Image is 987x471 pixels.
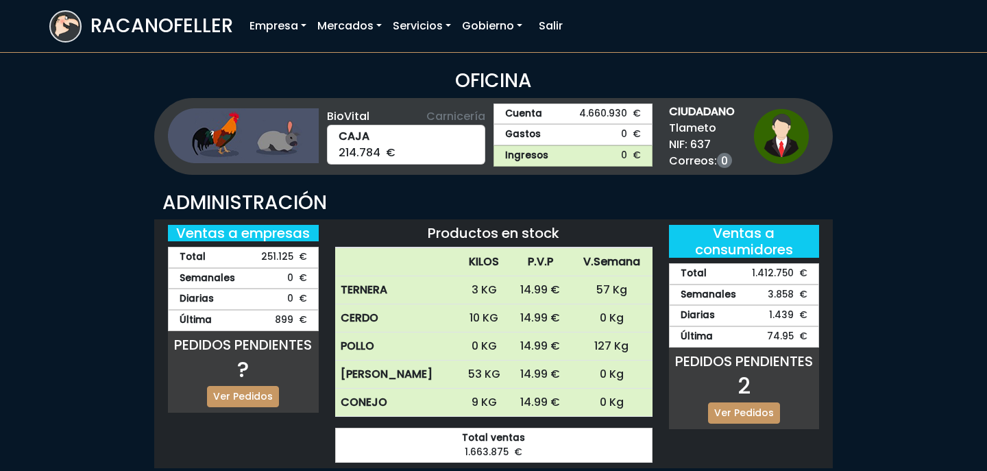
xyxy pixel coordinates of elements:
td: 0 KG [458,333,510,361]
a: RACANOFELLER [49,7,233,46]
th: CONEJO [335,389,459,417]
img: ganaderia.png [168,108,319,163]
td: 14.99 € [510,276,571,304]
div: 1.412.750 € [669,263,820,285]
a: Ver Pedidos [708,402,780,424]
th: KILOS [458,248,510,276]
img: ciudadano1.png [754,109,809,164]
td: 14.99 € [510,389,571,417]
h5: Ventas a consumidores [669,225,820,258]
strong: Diarias [180,292,214,306]
td: 9 KG [458,389,510,417]
h5: PEDIDOS PENDIENTES [669,353,820,370]
th: [PERSON_NAME] [335,361,459,389]
th: POLLO [335,333,459,361]
strong: Gastos [505,128,541,142]
a: Ver Pedidos [207,386,279,407]
strong: Diarias [681,309,715,323]
th: TERNERA [335,276,459,304]
div: 3.858 € [669,285,820,306]
a: Ingresos0 € [493,145,653,167]
a: Servicios [387,12,456,40]
td: 0 Kg [571,361,653,389]
div: 899 € [168,310,319,331]
h3: OFICINA [49,69,938,93]
th: P.V.P [510,248,571,276]
td: 14.99 € [510,333,571,361]
h5: PEDIDOS PENDIENTES [168,337,319,353]
div: 1.663.875 € [335,428,653,463]
h3: ADMINISTRACIÓN [162,191,825,215]
td: 127 Kg [571,333,653,361]
a: Gastos0 € [493,124,653,145]
strong: Total [180,250,206,265]
strong: CAJA [339,128,474,145]
td: 14.99 € [510,361,571,389]
a: 0 [717,153,732,168]
td: 0 Kg [571,304,653,333]
h5: Ventas a empresas [168,225,319,241]
strong: Semanales [180,271,235,286]
span: Carnicería [426,108,485,125]
div: 74.95 € [669,326,820,348]
strong: Última [180,313,212,328]
strong: Última [681,330,713,344]
div: 251.125 € [168,247,319,268]
div: 1.439 € [669,305,820,326]
h5: Productos en stock [335,225,653,241]
a: Cuenta4.660.930 € [493,104,653,125]
a: Empresa [244,12,312,40]
th: V.Semana [571,248,653,276]
strong: Cuenta [505,107,542,121]
td: 3 KG [458,276,510,304]
strong: Total [681,267,707,281]
td: 53 KG [458,361,510,389]
div: 0 € [168,289,319,310]
th: CERDO [335,304,459,333]
a: Mercados [312,12,387,40]
strong: CIUDADANO [669,104,735,120]
div: 0 € [168,268,319,289]
h3: RACANOFELLER [90,14,233,38]
img: logoracarojo.png [51,12,80,38]
strong: Total ventas [347,431,641,446]
strong: Ingresos [505,149,548,163]
a: Salir [533,12,568,40]
td: 14.99 € [510,304,571,333]
span: Correos: [669,153,735,169]
span: Tlameto [669,120,735,136]
span: ? [237,354,249,385]
td: 57 Kg [571,276,653,304]
td: 0 Kg [571,389,653,417]
a: Gobierno [456,12,528,40]
div: BioVital [327,108,486,125]
span: 2 [738,370,751,401]
span: NIF: 637 [669,136,735,153]
strong: Semanales [681,288,736,302]
td: 10 KG [458,304,510,333]
div: 214.784 € [327,125,486,165]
